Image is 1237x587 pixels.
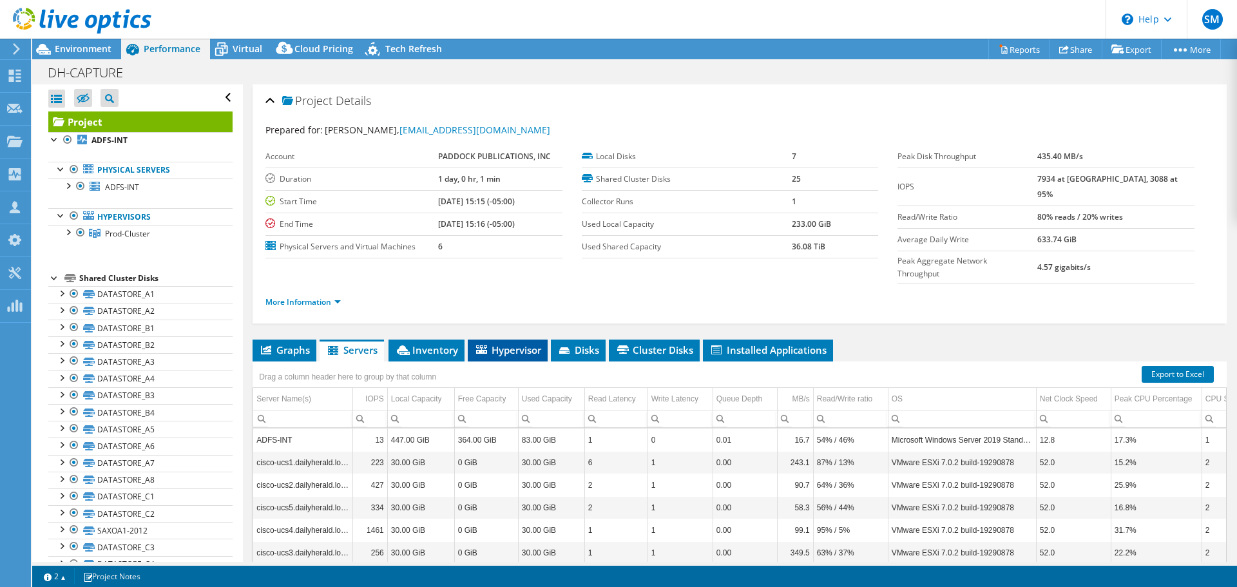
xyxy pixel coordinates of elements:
[326,343,378,356] span: Servers
[1111,541,1202,564] td: Column Peak CPU Percentage, Value 22.2%
[352,519,387,541] td: Column IOPS, Value 1461
[352,541,387,564] td: Column IOPS, Value 256
[352,388,387,410] td: IOPS Column
[713,388,777,410] td: Queue Depth Column
[1111,410,1202,427] td: Column Peak CPU Percentage, Filter cell
[454,428,518,451] td: Column Free Capacity, Value 364.00 GiB
[777,451,813,474] td: Column MB/s, Value 243.1
[387,541,454,564] td: Column Local Capacity, Value 30.00 GiB
[584,541,647,564] td: Column Read Latency, Value 1
[792,173,801,184] b: 25
[888,474,1036,496] td: Column OS, Value VMware ESXi 7.0.2 build-19290878
[48,421,233,438] a: DATASTORE_A5
[1115,391,1193,407] div: Peak CPU Percentage
[438,196,515,207] b: [DATE] 15:15 (-05:00)
[713,474,777,496] td: Column Queue Depth, Value 0.00
[387,410,454,427] td: Column Local Capacity, Filter cell
[1111,428,1202,451] td: Column Peak CPU Percentage, Value 17.3%
[647,451,713,474] td: Column Write Latency, Value 1
[777,474,813,496] td: Column MB/s, Value 90.7
[651,391,698,407] div: Write Latency
[557,343,599,356] span: Disks
[48,404,233,421] a: DATASTORE_B4
[336,93,371,108] span: Details
[1161,39,1221,59] a: More
[253,451,352,474] td: Column Server Name(s), Value cisco-ucs1.dailyherald.local
[777,410,813,427] td: Column MB/s, Filter cell
[438,151,551,162] b: PADDOCK PUBLICATIONS, INC
[897,233,1037,246] label: Average Daily Write
[325,124,550,136] span: [PERSON_NAME],
[391,391,442,407] div: Local Capacity
[518,428,584,451] td: Column Used Capacity, Value 83.00 GiB
[48,320,233,336] a: DATASTORE_B1
[48,225,233,242] a: Prod-Cluster
[1111,451,1202,474] td: Column Peak CPU Percentage, Value 15.2%
[582,240,792,253] label: Used Shared Capacity
[48,336,233,353] a: DATASTORE_B2
[792,196,796,207] b: 1
[584,451,647,474] td: Column Read Latency, Value 6
[35,568,75,584] a: 2
[454,410,518,427] td: Column Free Capacity, Filter cell
[647,428,713,451] td: Column Write Latency, Value 0
[387,451,454,474] td: Column Local Capacity, Value 30.00 GiB
[1102,39,1162,59] a: Export
[888,496,1036,519] td: Column OS, Value VMware ESXi 7.0.2 build-19290878
[48,556,233,573] a: DATASTORE_C4
[385,43,442,55] span: Tech Refresh
[588,391,636,407] div: Read Latency
[48,505,233,522] a: DATASTORE_C2
[584,519,647,541] td: Column Read Latency, Value 1
[1037,211,1123,222] b: 80% reads / 20% writes
[48,353,233,370] a: DATASTORE_A3
[888,410,1036,427] td: Column OS, Filter cell
[584,496,647,519] td: Column Read Latency, Value 2
[1036,410,1111,427] td: Column Net Clock Speed, Filter cell
[584,388,647,410] td: Read Latency Column
[582,173,792,186] label: Shared Cluster Disks
[387,428,454,451] td: Column Local Capacity, Value 447.00 GiB
[647,519,713,541] td: Column Write Latency, Value 1
[1122,14,1133,25] svg: \n
[399,124,550,136] a: [EMAIL_ADDRESS][DOMAIN_NAME]
[352,496,387,519] td: Column IOPS, Value 334
[144,43,200,55] span: Performance
[1036,496,1111,519] td: Column Net Clock Speed, Value 52.0
[888,388,1036,410] td: OS Column
[813,496,888,519] td: Column Read/Write ratio, Value 56% / 44%
[1036,428,1111,451] td: Column Net Clock Speed, Value 12.8
[253,410,352,427] td: Column Server Name(s), Filter cell
[713,496,777,519] td: Column Queue Depth, Value 0.00
[48,539,233,555] a: DATASTORE_C3
[792,218,831,229] b: 233.00 GiB
[1036,519,1111,541] td: Column Net Clock Speed, Value 52.0
[582,195,792,208] label: Collector Runs
[438,218,515,229] b: [DATE] 15:16 (-05:00)
[352,451,387,474] td: Column IOPS, Value 223
[265,296,341,307] a: More Information
[48,387,233,404] a: DATASTORE_B3
[777,519,813,541] td: Column MB/s, Value 99.1
[892,391,903,407] div: OS
[253,519,352,541] td: Column Server Name(s), Value cisco-ucs4.dailyherald.local
[454,474,518,496] td: Column Free Capacity, Value 0 GiB
[1040,391,1098,407] div: Net Clock Speed
[48,178,233,195] a: ADFS-INT
[253,474,352,496] td: Column Server Name(s), Value cisco-ucs2.dailyherald.local
[454,519,518,541] td: Column Free Capacity, Value 0 GiB
[387,496,454,519] td: Column Local Capacity, Value 30.00 GiB
[1036,388,1111,410] td: Net Clock Speed Column
[48,370,233,387] a: DATASTORE_A4
[1050,39,1102,59] a: Share
[813,541,888,564] td: Column Read/Write ratio, Value 63% / 37%
[454,541,518,564] td: Column Free Capacity, Value 0 GiB
[897,150,1037,163] label: Peak Disk Throughput
[813,428,888,451] td: Column Read/Write ratio, Value 54% / 46%
[48,162,233,178] a: Physical Servers
[813,388,888,410] td: Read/Write ratio Column
[55,43,111,55] span: Environment
[792,151,796,162] b: 7
[294,43,353,55] span: Cloud Pricing
[265,240,438,253] label: Physical Servers and Virtual Machines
